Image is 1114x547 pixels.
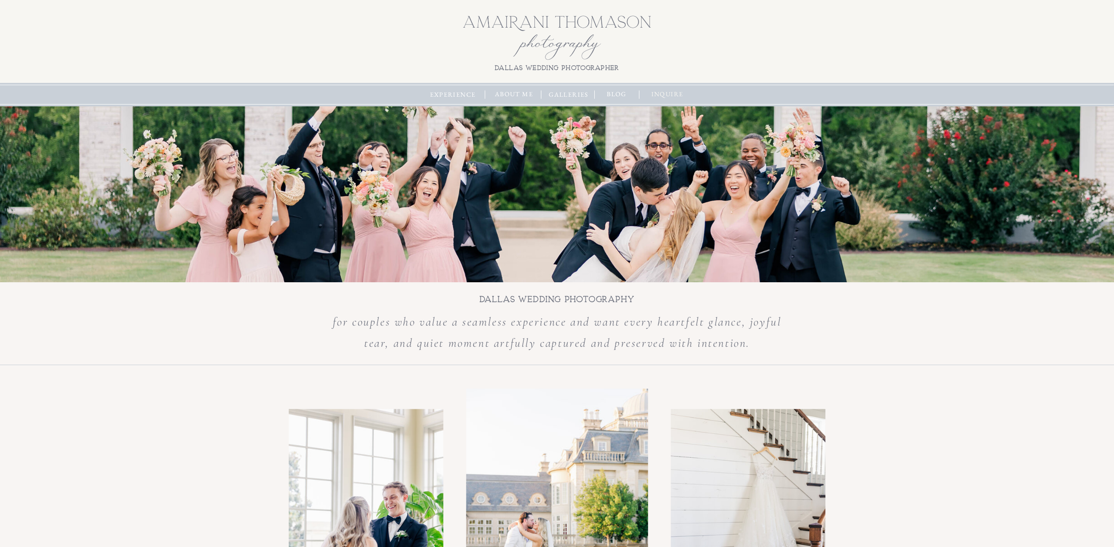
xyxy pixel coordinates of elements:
[648,89,687,99] a: inquire
[602,89,631,99] a: blog
[495,64,619,71] b: dallas wedding photographer
[492,89,536,99] a: about me
[325,311,789,360] h2: For couples who value a seamless experience and want every heartfelt glance, joyful tear, and qui...
[546,90,591,100] a: galleries
[480,295,635,304] b: dallas wedding photography
[428,90,478,100] a: experience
